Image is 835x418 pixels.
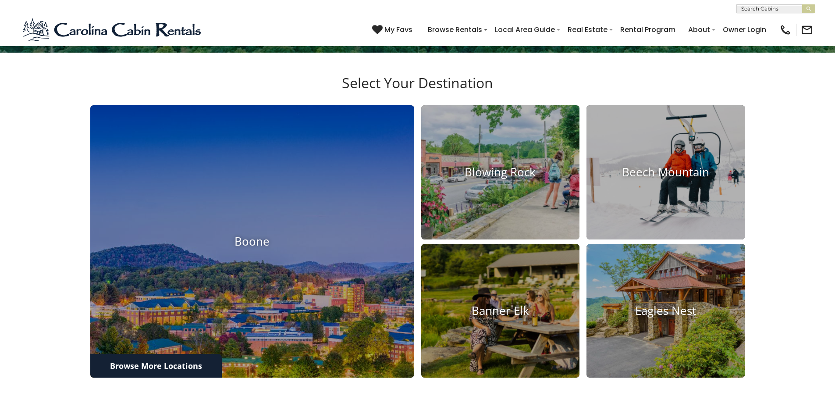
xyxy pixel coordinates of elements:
img: phone-regular-black.png [779,24,792,36]
h4: Boone [90,235,414,248]
a: About [684,22,714,37]
h4: Eagles Nest [586,304,745,318]
img: mail-regular-black.png [801,24,813,36]
h4: Banner Elk [421,304,580,318]
a: My Favs [372,24,415,36]
a: Browse Rentals [423,22,487,37]
a: Blowing Rock [421,105,580,239]
h4: Blowing Rock [421,165,580,179]
span: My Favs [384,24,412,35]
a: Browse More Locations [90,354,222,378]
a: Rental Program [616,22,680,37]
a: Local Area Guide [490,22,559,37]
a: Banner Elk [421,244,580,378]
a: Eagles Nest [586,244,745,378]
h4: Beech Mountain [586,165,745,179]
a: Boone [90,105,414,378]
a: Owner Login [718,22,771,37]
img: Blue-2.png [22,17,204,43]
h3: Select Your Destination [89,75,746,105]
a: Real Estate [563,22,612,37]
a: Beech Mountain [586,105,745,239]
